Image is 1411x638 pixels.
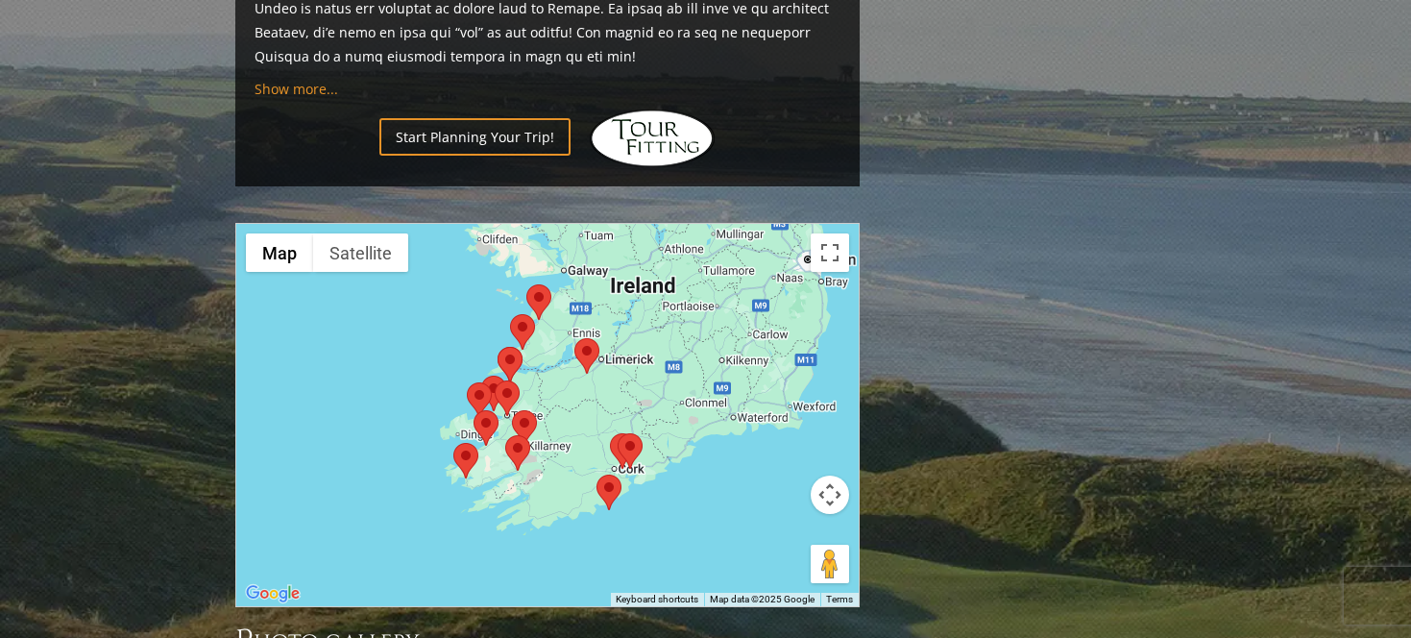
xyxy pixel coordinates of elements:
[811,545,849,583] button: Drag Pegman onto the map to open Street View
[241,581,304,606] a: Open this area in Google Maps (opens a new window)
[313,233,408,272] button: Show satellite imagery
[616,593,698,606] button: Keyboard shortcuts
[811,476,849,514] button: Map camera controls
[710,594,815,604] span: Map data ©2025 Google
[811,233,849,272] button: Toggle fullscreen view
[246,233,313,272] button: Show street map
[826,594,853,604] a: Terms (opens in new tab)
[590,110,715,167] img: Hidden Links
[379,118,571,156] a: Start Planning Your Trip!
[255,80,338,98] a: Show more...
[241,581,304,606] img: Google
